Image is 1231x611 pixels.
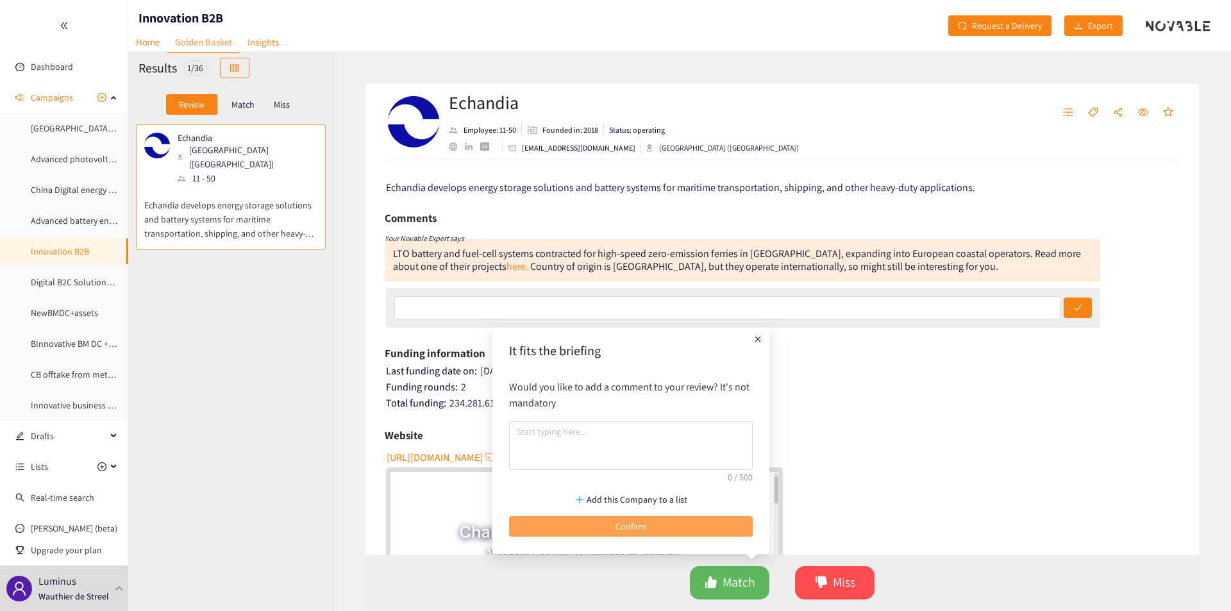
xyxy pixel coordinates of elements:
button: [URL][DOMAIN_NAME] [387,447,496,467]
span: eye [1138,107,1148,119]
span: table [230,63,239,74]
button: star [1157,103,1180,123]
p: [EMAIL_ADDRESS][DOMAIN_NAME] [522,142,635,154]
a: NewBMDC+assets [31,307,98,319]
p: Wauthier de Streel [38,589,109,603]
a: [PERSON_NAME] (beta) [31,523,117,534]
h6: Funding information [385,344,485,363]
div: perate internationally, so might still be interesting for you. [751,260,998,273]
span: sound [15,93,24,102]
a: here. [507,260,528,273]
span: Lists [31,454,48,480]
img: Company Logo [388,96,439,147]
a: website [449,142,465,151]
button: Add this Company to a list [509,489,753,510]
span: Upgrade your plan [31,537,118,563]
p: Would you like to add a comment to your review? It's not mandatory [509,379,753,411]
div: [GEOGRAPHIC_DATA] ([GEOGRAPHIC_DATA]) [646,142,799,154]
span: plus-circle [97,462,106,471]
p: Echandia develops energy storage solutions and battery systems for maritime transportation, shipp... [144,185,317,240]
div: LTO battery and fuel-cell systems contracted for high-speed zero-emission ferries in [GEOGRAPHIC_... [393,247,1081,273]
span: like [705,576,717,590]
i: Your Novable Expert says [385,233,464,243]
img: Snapshot of the company's website [144,133,170,158]
span: plus-circle [97,93,106,102]
span: Total funding: [386,396,446,410]
div: [GEOGRAPHIC_DATA] ([GEOGRAPHIC_DATA]) [178,143,316,171]
span: plus [751,333,764,346]
p: Luminus [38,573,76,589]
span: double-left [60,21,69,30]
span: share-alt [1113,107,1123,119]
div: [DATE] [386,365,1180,378]
a: Innovative business models datacenters and energy [31,399,228,411]
button: unordered-list [1057,103,1080,123]
span: unordered-list [15,462,24,471]
span: trophy [15,546,24,555]
a: Dashboard [31,61,73,72]
span: check [1073,303,1082,314]
button: Confirm [509,516,753,537]
li: Employees [449,124,522,136]
div: 1 / 36 [183,60,207,76]
a: Home [128,32,167,52]
button: check [1064,297,1092,318]
span: Campaigns [31,85,73,110]
span: star [1163,107,1173,119]
iframe: Chat Widget [1022,473,1231,611]
button: dislikeMiss [795,566,875,599]
li: Founded in year [522,124,604,136]
p: Employee: 11-50 [464,124,516,136]
button: tag [1082,103,1105,123]
a: linkedin [465,143,480,151]
span: Match [723,573,755,592]
h1: Innovation B2B [138,9,223,27]
div: 2 [386,381,1180,394]
p: Miss [274,99,290,110]
div: 11 - 50 [178,171,316,185]
a: Real-time search [31,492,94,503]
span: Miss [833,573,855,592]
button: likeMatch [690,566,769,599]
a: Digital B2C Solutions Energy Utilities [31,276,169,288]
div: Widget de chat [1022,473,1231,611]
span: Funding rounds: [386,380,458,394]
span: Confirm [615,519,646,533]
span: Last funding date on: [386,364,477,378]
button: eye [1132,103,1155,123]
p: Status: operating [609,124,665,136]
button: table [220,58,249,78]
span: Echandia develops energy storage solutions and battery systems for maritime transportation, shipp... [386,181,975,194]
a: Advanced battery energy storage [31,215,156,226]
div: 234.281.615 SEK [386,397,1180,410]
h2: Echandia [449,90,799,115]
a: China Digital energy management & grid services [31,184,215,196]
button: share-alt [1107,103,1130,123]
span: Request a Delivery [972,19,1042,33]
span: redo [958,21,967,31]
button: redoRequest a Delivery [948,15,1051,36]
p: Match [231,99,255,110]
span: tag [1088,107,1098,119]
span: [URL][DOMAIN_NAME] [387,449,483,465]
span: dislike [815,576,828,590]
a: [GEOGRAPHIC_DATA] : High efficiency heat pump systems [31,122,247,134]
span: Export [1088,19,1113,33]
a: BInnovative BM DC + extra service [31,338,157,349]
span: download [1074,21,1083,31]
h6: Website [385,426,423,445]
div: Country of origin is [GEOGRAPHIC_DATA], but they o [530,260,751,273]
span: user [12,581,27,596]
a: Insights [240,32,287,52]
button: downloadExport [1064,15,1123,36]
a: Innovation B2B [31,246,89,257]
li: Status [604,124,665,136]
a: Advanced photovoltaics & solar integration [31,153,195,165]
a: CB offtake from methane pyrolysis [31,369,162,380]
h6: Comments [385,208,437,228]
p: Founded in: 2018 [542,124,598,136]
p: Review [178,99,205,110]
h2: It fits the briefing [509,342,753,360]
a: crunchbase [480,142,496,151]
span: edit [15,431,24,440]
